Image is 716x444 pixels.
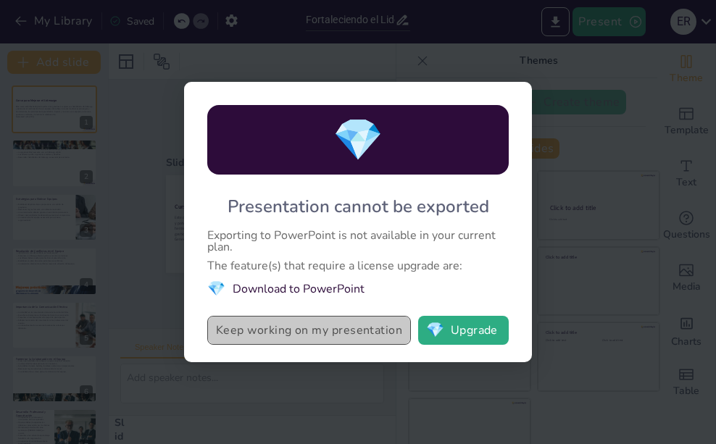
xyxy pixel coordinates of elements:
div: Presentation cannot be exported [228,195,489,218]
button: diamondUpgrade [418,316,509,345]
button: Keep working on my presentation [207,316,411,345]
li: Download to PowerPoint [207,279,509,298]
div: The feature(s) that require a license upgrade are: [207,260,509,272]
span: diamond [207,279,225,298]
span: diamond [426,323,444,338]
div: Exporting to PowerPoint is not available in your current plan. [207,230,509,253]
span: diamond [333,112,383,168]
